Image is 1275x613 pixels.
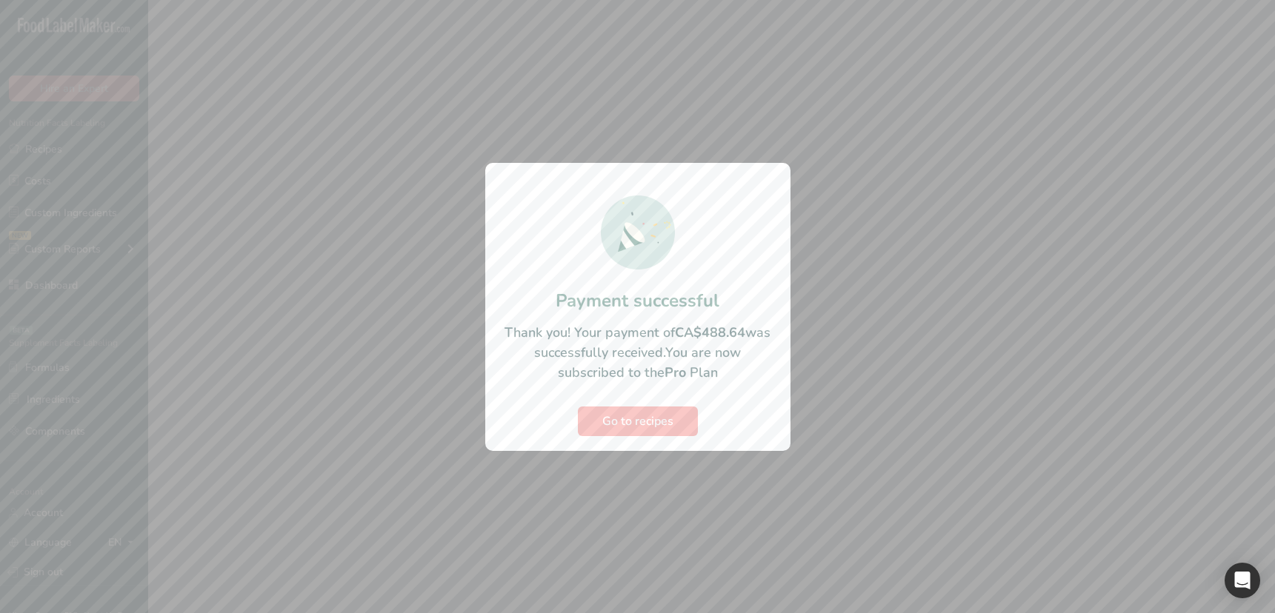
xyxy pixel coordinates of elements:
span: Go to recipes [602,412,673,430]
b: Pro [665,364,686,381]
img: Successful Payment [601,195,675,269]
span: You are now subscribed to the Plan [558,344,742,381]
div: Open Intercom Messenger [1225,563,1260,598]
h1: Payment successful [500,287,776,314]
button: Go to recipes [578,406,698,436]
p: Thank you! Your payment of was successfully received. [500,323,776,383]
b: CA$488.64 [675,324,745,341]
